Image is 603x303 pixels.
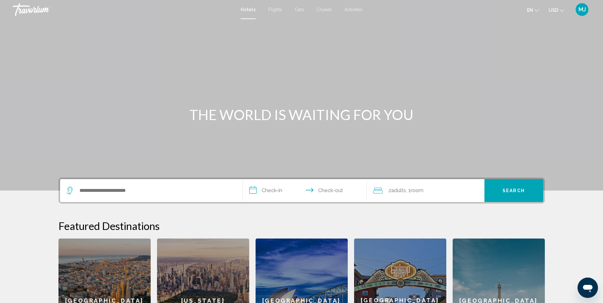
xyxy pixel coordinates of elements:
button: Travelers: 2 adults, 0 children [367,179,484,202]
a: Activities [345,7,362,12]
span: Room [411,187,423,193]
div: Search widget [60,179,543,202]
h1: THE WORLD IS WAITING FOR YOU [182,106,421,123]
span: , 1 [406,186,423,195]
button: Change currency [549,5,564,15]
iframe: Button to launch messaging window [578,278,598,298]
button: Search [484,179,543,202]
button: Change language [527,5,539,15]
button: User Menu [574,3,590,16]
span: USD [549,8,558,13]
span: en [527,8,533,13]
a: Cars [295,7,304,12]
span: Adults [391,187,406,193]
span: MJ [579,6,586,13]
span: Search [503,188,525,193]
button: Check in and out dates [243,179,367,202]
a: Travorium [13,3,234,16]
a: Hotels [241,7,256,12]
span: 2 [388,186,406,195]
a: Flights [268,7,282,12]
h2: Featured Destinations [58,219,545,232]
a: Cruises [317,7,332,12]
